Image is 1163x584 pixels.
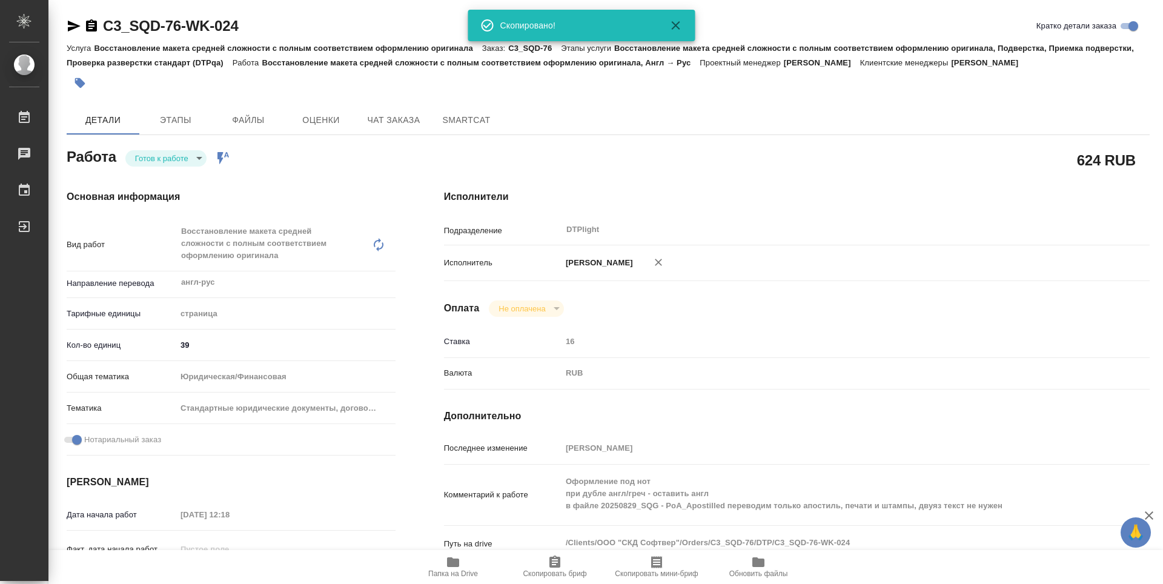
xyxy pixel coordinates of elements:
p: Кол-во единиц [67,339,176,351]
h2: 624 RUB [1077,150,1136,170]
p: Заказ: [482,44,508,53]
button: 🙏 [1121,517,1151,548]
button: Обновить файлы [707,550,809,584]
textarea: /Clients/ООО "СКД Софтвер"/Orders/C3_SQD-76/DTP/C3_SQD-76-WK-024 [562,533,1091,553]
p: Путь на drive [444,538,562,550]
span: 🙏 [1125,520,1146,545]
span: SmartCat [437,113,495,128]
p: [PERSON_NAME] [784,58,860,67]
span: Этапы [147,113,205,128]
div: Скопировано! [500,19,652,32]
p: Этапы услуги [561,44,614,53]
p: [PERSON_NAME] [562,257,633,269]
span: Обновить файлы [729,569,788,578]
div: Юридическая/Финансовая [176,367,396,387]
span: Нотариальный заказ [84,434,161,446]
input: ✎ Введи что-нибудь [176,336,396,354]
button: Добавить тэг [67,70,93,96]
p: C3_SQD-76 [508,44,561,53]
h4: [PERSON_NAME] [67,475,396,489]
button: Удалить исполнителя [645,249,672,276]
input: Пустое поле [176,540,282,558]
h4: Дополнительно [444,409,1150,423]
input: Пустое поле [562,333,1091,350]
p: Восстановление макета средней сложности с полным соответствием оформлению оригинала, Англ → Рус [262,58,700,67]
span: Оценки [292,113,350,128]
p: Услуга [67,44,94,53]
p: [PERSON_NAME] [951,58,1027,67]
p: Факт. дата начала работ [67,543,176,556]
h2: Работа [67,145,116,167]
p: Дата начала работ [67,509,176,521]
p: Комментарий к работе [444,489,562,501]
p: Работа [233,58,262,67]
p: Исполнитель [444,257,562,269]
button: Закрыть [661,18,691,33]
input: Пустое поле [176,506,282,523]
p: Вид работ [67,239,176,251]
h4: Оплата [444,301,480,316]
p: Проектный менеджер [700,58,783,67]
p: Ставка [444,336,562,348]
span: Детали [74,113,132,128]
p: Последнее изменение [444,442,562,454]
span: Файлы [219,113,277,128]
a: C3_SQD-76-WK-024 [103,18,239,34]
h4: Исполнители [444,190,1150,204]
p: Подразделение [444,225,562,237]
span: Кратко детали заказа [1036,20,1116,32]
span: Папка на Drive [428,569,478,578]
span: Скопировать бриф [523,569,586,578]
h4: Основная информация [67,190,396,204]
p: Клиентские менеджеры [860,58,952,67]
div: Готов к работе [125,150,207,167]
button: Скопировать ссылку [84,19,99,33]
div: Стандартные юридические документы, договоры, уставы [176,398,396,419]
button: Скопировать бриф [504,550,606,584]
input: Пустое поле [562,439,1091,457]
span: Скопировать мини-бриф [615,569,698,578]
button: Не оплачена [495,304,549,314]
button: Готов к работе [131,153,192,164]
p: Тематика [67,402,176,414]
p: Валюта [444,367,562,379]
p: Тарифные единицы [67,308,176,320]
div: Готов к работе [489,300,563,317]
div: RUB [562,363,1091,383]
span: Чат заказа [365,113,423,128]
p: Восстановление макета средней сложности с полным соответствием оформлению оригинала [94,44,482,53]
p: Направление перевода [67,277,176,290]
p: Общая тематика [67,371,176,383]
div: страница [176,304,396,324]
button: Скопировать мини-бриф [606,550,707,584]
button: Скопировать ссылку для ЯМессенджера [67,19,81,33]
textarea: Оформление под нот при дубле англ/греч - оставить англ в файле 20250829_SQG - PoA_Apostilled пере... [562,471,1091,516]
button: Папка на Drive [402,550,504,584]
